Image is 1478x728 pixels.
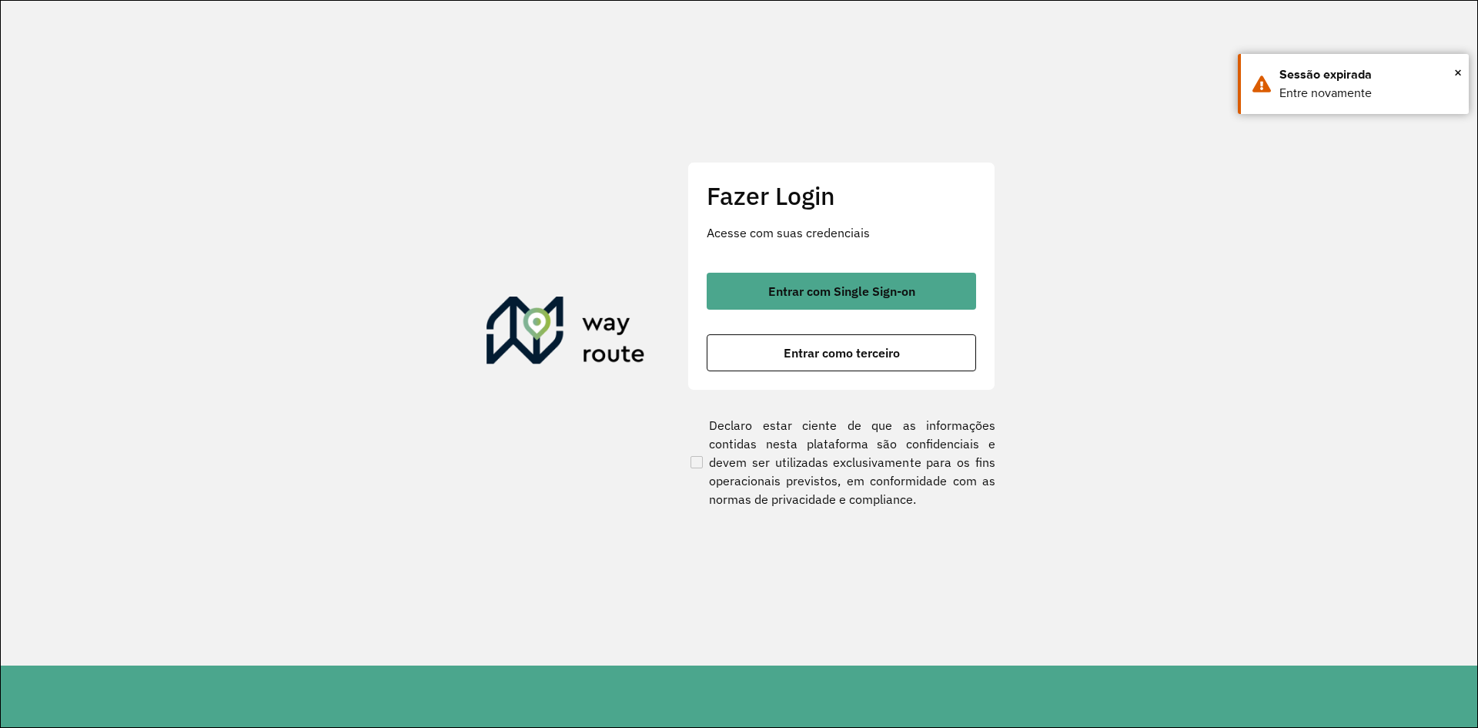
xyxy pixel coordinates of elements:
[707,273,976,310] button: button
[707,334,976,371] button: button
[1454,61,1462,84] button: Close
[1454,61,1462,84] span: ×
[707,181,976,210] h2: Fazer Login
[487,297,645,371] img: Roteirizador AmbevTech
[707,223,976,242] p: Acesse com suas credenciais
[768,285,915,297] span: Entrar com Single Sign-on
[687,416,995,508] label: Declaro estar ciente de que as informações contidas nesta plataforma são confidenciais e devem se...
[1279,65,1457,84] div: Sessão expirada
[1279,84,1457,102] div: Entre novamente
[784,347,900,359] span: Entrar como terceiro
